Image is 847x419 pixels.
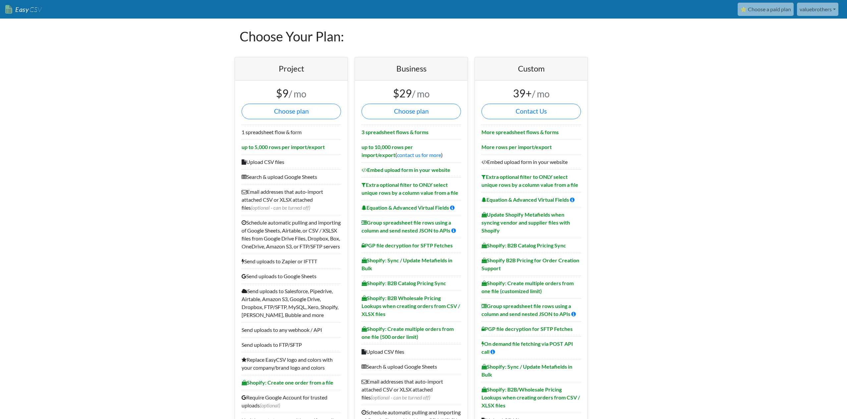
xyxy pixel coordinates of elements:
button: Choose plan [242,104,341,119]
b: up to 10,000 rows per import/export [362,144,413,158]
b: More spreadsheet flows & forms [481,129,559,135]
li: Send uploads to Google Sheets [242,269,341,284]
li: Replace EasyCSV logo and colors with your company/brand logo and colors [242,352,341,375]
span: (optional - can be turned off) [251,204,310,211]
b: Group spreadsheet file rows using a column and send nested JSON to APIs [362,219,451,234]
span: (optional) [260,402,280,408]
h4: Project [242,64,341,74]
b: 3 spreadsheet flows & forms [362,129,428,135]
li: ( ) [362,139,461,162]
li: 1 spreadsheet flow & form [242,125,341,139]
li: Upload CSV files [242,154,341,169]
b: Shopify: Sync / Update Metafields in Bulk [481,363,572,378]
li: Send uploads to any webhook / API [242,322,341,337]
li: Send uploads to FTP/SFTP [242,337,341,352]
span: CSV [29,5,42,14]
b: Equation & Advanced Virtual Fields [362,204,449,211]
a: EasyCSV [5,3,42,16]
b: Update Shopify Metafields when syncing vendor and supplier files with Shopify [481,211,570,234]
li: Email addresses that auto-import attached CSV or XLSX attached files [362,374,461,405]
li: Embed upload form in your website [481,154,581,169]
button: Choose plan [362,104,461,119]
h3: 39+ [481,87,581,100]
b: Embed upload form in your website [362,167,450,173]
a: valuebrothers [797,3,838,16]
li: Send uploads to Salesforce, Pipedrive, Airtable, Amazon S3, Google Drive, Dropbox, FTP/SFTP, MySQ... [242,284,341,322]
a: contact us for more [397,152,441,158]
b: Extra optional filter to ONLY select unique rows by a column value from a file [481,174,578,188]
li: Search & upload Google Sheets [362,359,461,374]
span: (optional - can be turned off) [371,394,430,400]
b: Shopify: B2B Catalog Pricing Sync [481,242,566,248]
li: Search & upload Google Sheets [242,169,341,184]
li: Schedule automatic pulling and importing of Google Sheets, Airtable, or CSV / XSLSX files from Go... [242,215,341,254]
h3: $29 [362,87,461,100]
small: / mo [412,88,430,99]
b: Shopify: Create multiple orders from one file (500 order limit) [362,326,454,340]
li: Email addresses that auto-import attached CSV or XLSX attached files [242,184,341,215]
h1: Choose Your Plan: [240,19,607,54]
b: Equation & Advanced Virtual Fields [481,196,569,203]
a: ⭐ Choose a paid plan [738,3,794,16]
b: On demand file fetching via POST API call [481,340,573,355]
h3: $9 [242,87,341,100]
b: Shopify: Sync / Update Metafields in Bulk [362,257,452,271]
b: up to 5,000 rows per import/export [242,144,325,150]
b: PGP file decryption for SFTP Fetches [481,326,573,332]
li: Send uploads to Zapier or IFTTT [242,254,341,269]
b: Group spreadsheet file rows using a column and send nested JSON to APIs [481,303,571,317]
li: Upload CSV files [362,344,461,359]
b: Shopify: B2B Catalog Pricing Sync [362,280,446,286]
small: / mo [532,88,550,99]
h4: Custom [481,64,581,74]
b: PGP file decryption for SFTP Fetches [362,242,453,248]
a: Contact Us [481,104,581,119]
b: Extra optional filter to ONLY select unique rows by a column value from a file [362,182,458,196]
small: / mo [289,88,307,99]
li: Require Google Account for trusted uploads [242,390,341,413]
b: Shopify: Create multiple orders from one file (customized limit) [481,280,574,294]
b: More rows per import/export [481,144,552,150]
b: Shopify: B2B Wholesale Pricing Lookups when creating orders from CSV / XLSX files [362,295,460,317]
h4: Business [362,64,461,74]
b: Shopify: Create one order from a file [242,379,333,386]
b: Shopify B2B Pricing for Order Creation Support [481,257,579,271]
b: Shopify: B2B/Wholesale Pricing Lookups when creating orders from CSV / XLSX files [481,386,580,408]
